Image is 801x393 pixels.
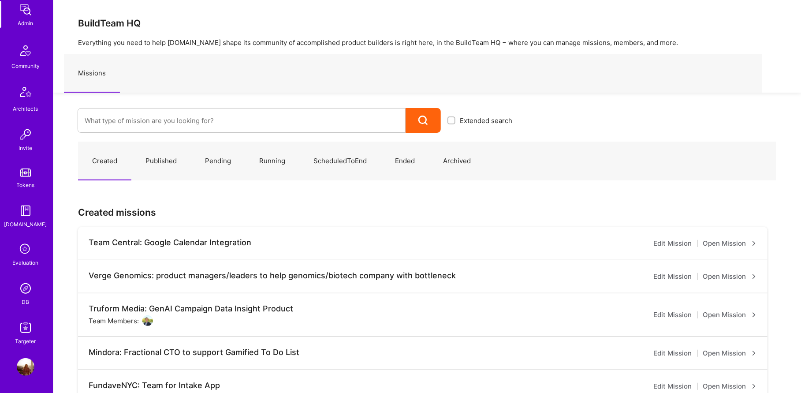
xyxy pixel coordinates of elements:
[13,104,38,113] div: Architects
[78,38,776,47] p: Everything you need to help [DOMAIN_NAME] shape its community of accomplished product builders is...
[131,142,191,180] a: Published
[89,315,153,326] div: Team Members:
[381,142,429,180] a: Ended
[19,143,33,153] div: Invite
[89,348,299,357] div: Mindora: Fractional CTO to support Gamified To Do List
[752,384,757,389] i: icon ArrowRight
[89,238,251,247] div: Team Central: Google Calendar Integration
[89,271,456,281] div: Verge Genomics: product managers/leaders to help genomics/biotech company with bottleneck
[15,83,36,104] img: Architects
[17,202,34,220] img: guide book
[17,319,34,337] img: Skill Targeter
[460,116,512,125] span: Extended search
[85,109,399,132] input: What type of mission are you looking for?
[703,271,757,282] a: Open Mission
[418,116,428,126] i: icon Search
[17,241,34,258] i: icon SelectionTeam
[4,220,47,229] div: [DOMAIN_NAME]
[64,54,120,93] a: Missions
[703,238,757,249] a: Open Mission
[17,1,34,19] img: admin teamwork
[89,381,220,390] div: FundaveNYC: Team for Intake App
[703,348,757,359] a: Open Mission
[752,274,757,279] i: icon ArrowRight
[20,168,31,177] img: tokens
[654,238,692,249] a: Edit Mission
[703,310,757,320] a: Open Mission
[654,381,692,392] a: Edit Mission
[17,180,35,190] div: Tokens
[429,142,485,180] a: Archived
[18,19,34,28] div: Admin
[78,18,776,29] h3: BuildTeam HQ
[752,312,757,318] i: icon ArrowRight
[654,271,692,282] a: Edit Mission
[299,142,381,180] a: ScheduledToEnd
[191,142,245,180] a: Pending
[15,40,36,61] img: Community
[11,61,40,71] div: Community
[15,358,37,376] a: User Avatar
[17,358,34,376] img: User Avatar
[17,126,34,143] img: Invite
[89,304,293,314] div: Truform Media: GenAI Campaign Data Insight Product
[142,315,153,326] img: User Avatar
[22,297,30,307] div: DB
[752,241,757,246] i: icon ArrowRight
[78,142,131,180] a: Created
[654,348,692,359] a: Edit Mission
[78,207,776,218] h3: Created missions
[752,351,757,356] i: icon ArrowRight
[245,142,299,180] a: Running
[703,381,757,392] a: Open Mission
[15,337,36,346] div: Targeter
[13,258,39,267] div: Evaluation
[654,310,692,320] a: Edit Mission
[17,280,34,297] img: Admin Search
